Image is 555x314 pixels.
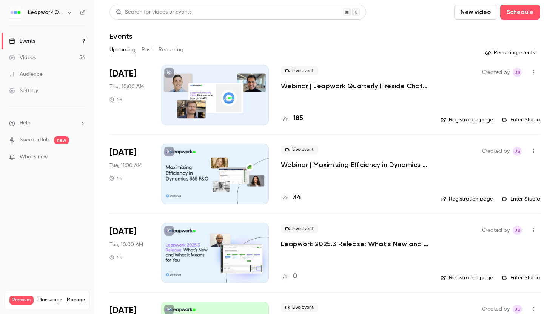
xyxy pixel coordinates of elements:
[67,297,85,303] a: Manage
[109,241,143,248] span: Tue, 10:00 AM
[109,96,122,103] div: 1 h
[281,271,297,282] a: 0
[9,6,22,18] img: Leapwork Online Event
[441,274,493,282] a: Registration page
[293,193,301,203] h4: 34
[482,68,510,77] span: Created by
[20,119,31,127] span: Help
[20,153,48,161] span: What's new
[109,32,133,41] h1: Events
[109,83,144,90] span: Thu, 10:00 AM
[109,44,136,56] button: Upcoming
[281,193,301,203] a: 34
[293,271,297,282] h4: 0
[515,305,520,314] span: JS
[20,136,49,144] a: SpeakerHub
[513,147,522,156] span: Jaynesh Singh
[109,226,136,238] span: [DATE]
[116,8,191,16] div: Search for videos or events
[482,147,510,156] span: Created by
[109,254,122,260] div: 1 h
[281,145,318,154] span: Live event
[441,116,493,124] a: Registration page
[482,305,510,314] span: Created by
[28,9,63,16] h6: Leapwork Online Event
[109,68,136,80] span: [DATE]
[109,162,142,169] span: Tue, 11:00 AM
[502,116,540,124] a: Enter Studio
[482,226,510,235] span: Created by
[9,119,85,127] li: help-dropdown-opener
[281,160,429,169] a: Webinar | Maximizing Efficiency in Dynamics 365 | Q3 2025
[281,224,318,233] span: Live event
[481,47,540,59] button: Recurring events
[293,113,303,124] h4: 185
[502,195,540,203] a: Enter Studio
[281,303,318,312] span: Live event
[500,5,540,20] button: Schedule
[9,54,36,61] div: Videos
[515,68,520,77] span: JS
[142,44,153,56] button: Past
[9,37,35,45] div: Events
[159,44,184,56] button: Recurring
[9,296,34,305] span: Premium
[513,305,522,314] span: Jaynesh Singh
[515,147,520,156] span: JS
[502,274,540,282] a: Enter Studio
[109,65,149,125] div: Sep 25 Thu, 10:00 AM (America/New York)
[38,297,62,303] span: Plan usage
[9,70,43,78] div: Audience
[281,113,303,124] a: 185
[109,175,122,181] div: 1 h
[109,147,136,159] span: [DATE]
[281,66,318,75] span: Live event
[513,226,522,235] span: Jaynesh Singh
[9,87,39,95] div: Settings
[454,5,497,20] button: New video
[515,226,520,235] span: JS
[109,223,149,283] div: Oct 28 Tue, 10:00 AM (America/New York)
[281,239,429,248] a: Leapwork 2025.3 Release: What’s New and What It Means for You
[513,68,522,77] span: Jaynesh Singh
[109,144,149,204] div: Sep 30 Tue, 11:00 AM (America/New York)
[76,154,85,161] iframe: Noticeable Trigger
[281,81,429,90] a: Webinar | Leapwork Quarterly Fireside Chat | Q3 2025
[441,195,493,203] a: Registration page
[54,136,69,144] span: new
